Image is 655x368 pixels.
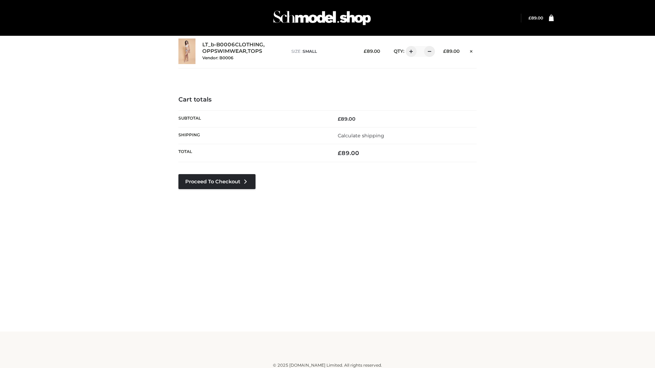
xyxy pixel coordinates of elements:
[338,116,341,122] span: £
[291,48,353,55] p: size :
[202,42,285,61] div: , ,
[364,48,367,54] span: £
[178,39,195,64] img: LT_b-B0006 - SMALL
[178,96,477,104] h4: Cart totals
[528,15,543,20] bdi: 89.00
[178,174,256,189] a: Proceed to Checkout
[338,116,355,122] bdi: 89.00
[248,48,262,55] a: TOPS
[528,15,531,20] span: £
[235,42,263,48] a: CLOTHING
[364,48,380,54] bdi: 89.00
[466,46,477,55] a: Remove this item
[202,55,233,60] small: Vendor: B0006
[202,42,235,48] a: LT_b-B0006
[528,15,543,20] a: £89.00
[303,49,317,54] span: SMALL
[178,144,327,162] th: Total
[338,133,384,139] a: Calculate shipping
[443,48,446,54] span: £
[178,110,327,127] th: Subtotal
[202,48,246,55] a: OPPSWIMWEAR
[338,150,341,156] span: £
[338,150,359,156] bdi: 89.00
[387,46,433,57] div: QTY:
[271,4,373,31] img: Schmodel Admin 964
[178,127,327,144] th: Shipping
[443,48,460,54] bdi: 89.00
